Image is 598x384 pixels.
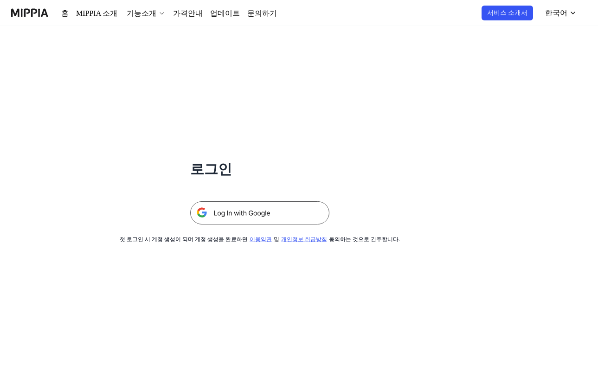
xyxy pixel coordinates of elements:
[490,6,536,20] button: 서비스 소개서
[233,8,259,19] a: 문의하기
[540,4,582,22] button: 한국어
[190,201,329,224] img: 구글 로그인 버튼
[122,8,159,19] button: 기능소개
[75,8,114,19] a: MIPPIA 소개
[141,236,379,243] div: 첫 로그인 시 계정 생성이 되며 계정 생성을 완료하면 및 동의하는 것으로 간주합니다.
[199,8,225,19] a: 업데이트
[166,8,192,19] a: 가격안내
[251,236,270,243] a: 이용약관
[122,8,151,19] div: 기능소개
[190,160,329,179] h1: 로그인
[61,8,68,19] a: 홈
[546,7,569,19] div: 한국어
[278,236,317,243] a: 개인정보 취급방침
